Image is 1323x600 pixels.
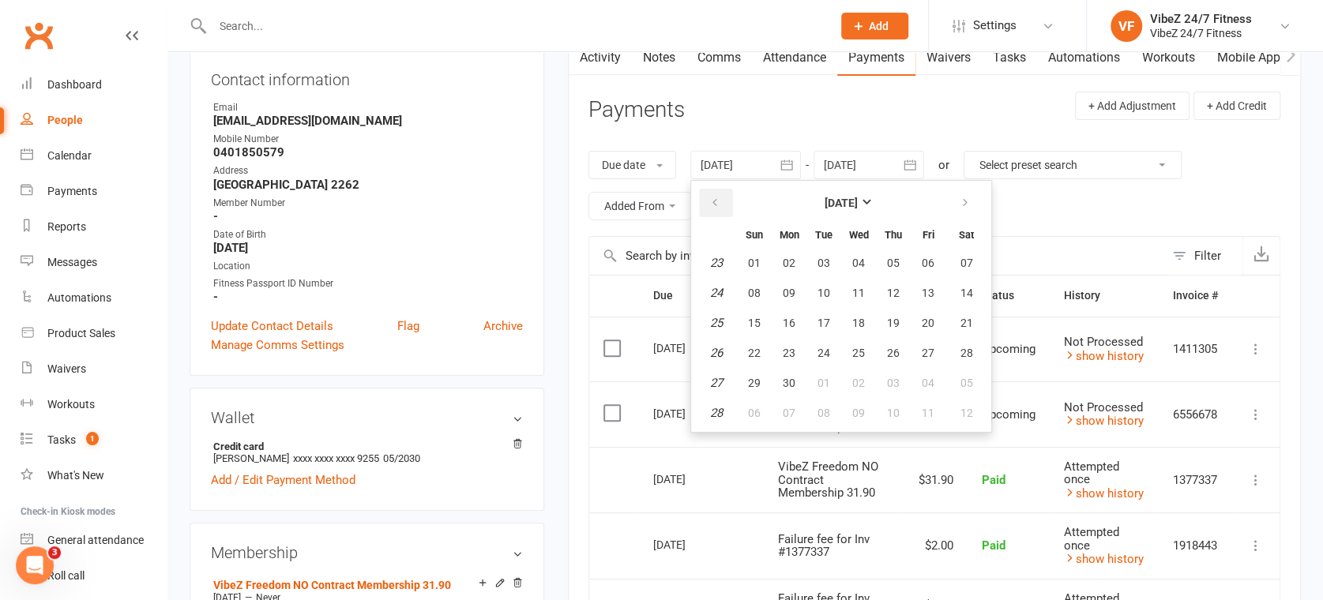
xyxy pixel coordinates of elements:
[653,336,726,360] div: [DATE]
[783,317,795,329] span: 16
[47,256,97,268] div: Messages
[208,15,821,37] input: Search...
[887,347,900,359] span: 26
[21,558,167,594] a: Roll call
[211,409,523,426] h3: Wallet
[778,459,878,500] span: VibeZ Freedom NO Contract Membership 31.90
[21,174,167,209] a: Payments
[960,287,973,299] span: 14
[922,287,934,299] span: 13
[21,387,167,422] a: Workouts
[946,399,987,427] button: 12
[837,39,915,76] a: Payments
[911,339,945,367] button: 27
[748,257,761,269] span: 01
[960,347,973,359] span: 28
[877,369,910,397] button: 03
[21,316,167,351] a: Product Sales
[807,249,840,277] button: 03
[710,406,723,420] em: 28
[922,407,934,419] span: 11
[922,377,934,389] span: 04
[211,544,523,561] h3: Membership
[213,227,523,242] div: Date of Birth
[213,441,515,452] strong: Credit card
[211,471,355,489] a: Add / Edit Payment Method
[1131,39,1206,76] a: Workouts
[982,39,1037,76] a: Tasks
[869,20,889,32] span: Add
[213,132,523,147] div: Mobile Number
[1159,276,1232,316] th: Invoice #
[842,279,875,307] button: 11
[21,351,167,387] a: Waivers
[47,291,111,304] div: Automations
[877,309,910,337] button: 19
[1064,349,1144,363] a: show history
[47,569,85,582] div: Roll call
[946,249,987,277] button: 07
[1064,525,1119,553] span: Attempted once
[1064,486,1144,501] a: show history
[783,347,795,359] span: 23
[213,579,451,591] a: VibeZ Freedom NO Contract Membership 31.90
[982,473,1005,487] span: Paid
[825,197,858,209] strong: [DATE]
[1064,459,1119,487] span: Attempted once
[47,220,86,233] div: Reports
[807,339,840,367] button: 24
[817,257,830,269] span: 03
[213,163,523,178] div: Address
[946,279,987,307] button: 14
[21,458,167,493] a: What's New
[1159,512,1232,579] td: 1918443
[852,377,865,389] span: 02
[852,347,865,359] span: 25
[807,279,840,307] button: 10
[1194,246,1221,265] div: Filter
[752,39,837,76] a: Attendance
[982,407,1035,422] span: Upcoming
[211,317,333,336] a: Update Contact Details
[710,376,723,390] em: 27
[639,276,764,316] th: Due
[47,327,115,339] div: Product Sales
[1111,10,1142,42] div: VF
[1064,335,1143,349] span: Not Processed
[911,369,945,397] button: 04
[1075,92,1190,120] button: + Add Adjustment
[783,257,795,269] span: 02
[738,279,771,307] button: 08
[588,98,685,122] h3: Payments
[900,512,968,579] td: $2.00
[959,229,974,241] small: Saturday
[47,149,92,162] div: Calendar
[653,532,726,557] div: [DATE]
[911,279,945,307] button: 13
[19,16,58,55] a: Clubworx
[778,532,870,560] span: Failure fee for Inv #1377337
[383,452,420,464] span: 05/2030
[1064,400,1143,414] span: Not Processed
[710,256,723,270] em: 23
[748,347,761,359] span: 22
[973,8,1017,43] span: Settings
[938,156,949,174] div: or
[21,67,167,103] a: Dashboard
[748,377,761,389] span: 29
[47,114,83,126] div: People
[887,287,900,299] span: 12
[710,316,723,330] em: 25
[588,192,692,220] button: Added From
[213,209,523,223] strong: -
[21,209,167,245] a: Reports
[1193,92,1280,120] button: + Add Credit
[738,339,771,367] button: 22
[293,452,379,464] span: xxxx xxxx xxxx 9255
[86,432,99,445] span: 1
[47,78,102,91] div: Dashboard
[772,309,806,337] button: 16
[911,399,945,427] button: 11
[213,178,523,192] strong: [GEOGRAPHIC_DATA] 2262
[841,13,908,39] button: Add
